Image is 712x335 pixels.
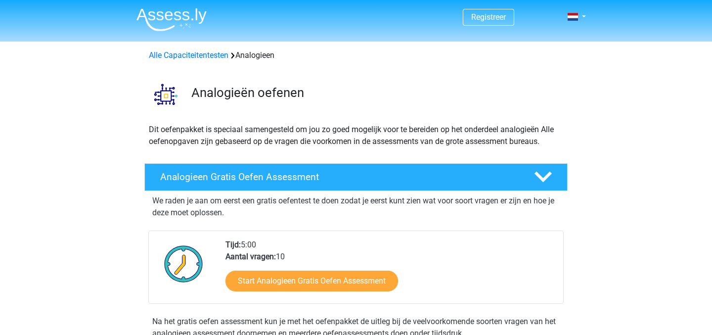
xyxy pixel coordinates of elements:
h4: Analogieen Gratis Oefen Assessment [160,171,518,183]
img: Assessly [136,8,207,31]
h3: Analogieën oefenen [191,85,560,100]
a: Registreer [471,12,506,22]
div: Analogieen [145,49,567,61]
p: Dit oefenpakket is speciaal samengesteld om jou zo goed mogelijk voor te bereiden op het onderdee... [149,124,563,147]
img: analogieen [145,73,187,115]
p: We raden je aan om eerst een gratis oefentest te doen zodat je eerst kunt zien wat voor soort vra... [152,195,560,219]
b: Aantal vragen: [225,252,276,261]
div: 5:00 10 [218,239,563,303]
b: Tijd: [225,240,241,249]
a: Alle Capaciteitentesten [149,50,228,60]
a: Start Analogieen Gratis Oefen Assessment [225,271,398,291]
img: Klok [159,239,209,288]
a: Analogieen Gratis Oefen Assessment [140,163,572,191]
